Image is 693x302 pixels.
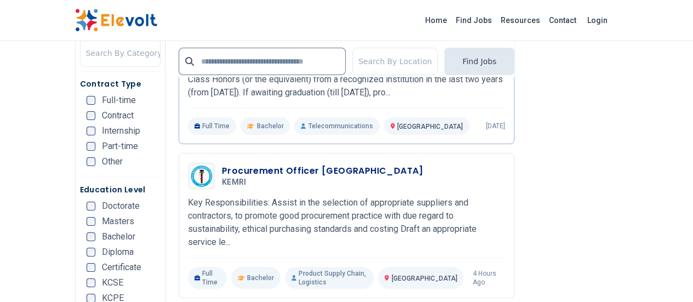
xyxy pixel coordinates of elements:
[444,48,514,75] button: Find Jobs
[102,111,134,120] span: Contract
[256,122,283,130] span: Bachelor
[191,165,213,187] img: KEMRI
[75,9,157,32] img: Elevolt
[451,12,496,29] a: Find Jobs
[102,248,134,257] span: Diploma
[87,263,95,272] input: Certificate
[188,267,227,289] p: Full Time
[188,60,505,99] p: Eligibility Applicants MUST have graduated and attained First or Upper Second-Class Honors (or th...
[102,127,140,135] span: Internship
[247,273,274,282] span: Bachelor
[80,78,161,89] h5: Contract Type
[102,157,123,166] span: Other
[87,111,95,120] input: Contract
[638,249,693,302] iframe: Chat Widget
[87,127,95,135] input: Internship
[102,96,136,105] span: Full-time
[87,248,95,257] input: Diploma
[80,184,161,195] h5: Education Level
[87,157,95,166] input: Other
[87,142,95,151] input: Part-time
[102,202,140,210] span: Doctorate
[102,232,135,241] span: Bachelor
[421,12,451,29] a: Home
[391,275,457,282] span: [GEOGRAPHIC_DATA]
[294,117,379,135] p: Telecommunications
[87,217,95,226] input: Masters
[545,12,581,29] a: Contact
[188,162,505,289] a: KEMRIProcurement Officer [GEOGRAPHIC_DATA]KEMRIKey Responsibilities: Assist in the selection of a...
[102,278,123,287] span: KCSE
[581,9,614,31] a: Login
[496,12,545,29] a: Resources
[472,269,505,287] p: 4 hours ago
[87,278,95,287] input: KCSE
[87,232,95,241] input: Bachelor
[222,164,423,178] h3: Procurement Officer [GEOGRAPHIC_DATA]
[222,178,247,187] span: KEMRI
[102,217,134,226] span: Masters
[188,196,505,249] p: Key Responsibilities: Assist in the selection of appropriate suppliers and contractors, to promot...
[102,263,141,272] span: Certificate
[285,267,374,289] p: Product Supply Chain, Logistics
[397,123,463,130] span: [GEOGRAPHIC_DATA]
[188,26,505,135] a: ICT AuthorityMultimedia (ICT Graphics) & Digital MarketingICT AuthorityEligibility Applicants MUS...
[87,96,95,105] input: Full-time
[102,142,138,151] span: Part-time
[188,117,237,135] p: Full Time
[87,202,95,210] input: Doctorate
[486,122,505,130] p: [DATE]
